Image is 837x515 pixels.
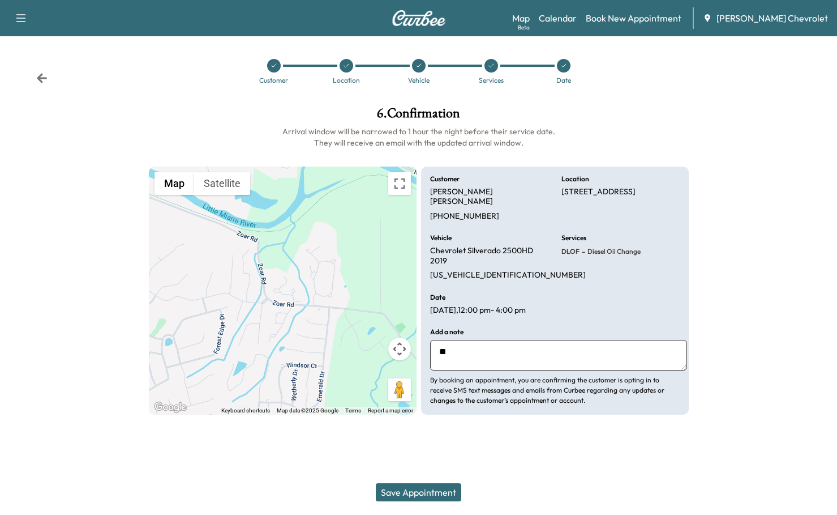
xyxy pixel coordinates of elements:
div: Beta [518,23,530,32]
p: [PERSON_NAME] [PERSON_NAME] [430,187,548,207]
button: Show satellite imagery [194,172,250,195]
button: Toggle fullscreen view [388,172,411,195]
div: Services [479,77,504,84]
span: - [580,246,585,257]
a: Terms (opens in new tab) [345,407,361,414]
h6: Vehicle [430,235,452,241]
h6: Services [561,235,586,241]
h1: 6 . Confirmation [149,107,689,126]
h6: Customer [430,176,460,182]
p: [US_VEHICLE_IDENTIFICATION_NUMBER] [430,270,586,280]
a: Calendar [539,11,577,25]
div: Date [556,77,571,84]
button: Keyboard shortcuts [221,407,270,415]
div: Customer [259,77,288,84]
h6: Arrival window will be narrowed to 1 hour the night before their service date. They will receive ... [149,126,689,148]
button: Map camera controls [388,338,411,360]
span: [PERSON_NAME] Chevrolet [716,11,828,25]
div: Location [333,77,360,84]
p: [PHONE_NUMBER] [430,211,499,222]
span: Diesel Oil Change [585,247,641,256]
span: Map data ©2025 Google [277,407,338,414]
p: [STREET_ADDRESS] [561,187,636,197]
h6: Date [430,294,445,301]
button: Save Appointment [376,483,461,501]
img: Google [152,400,189,415]
p: Chevrolet Silverado 2500HD 2019 [430,246,548,266]
h6: Add a note [430,329,463,335]
span: DLOF [561,247,580,256]
p: By booking an appointment, you are confirming the customer is opting in to receive SMS text messa... [430,375,680,406]
a: Open this area in Google Maps (opens a new window) [152,400,189,415]
h6: Location [561,176,589,182]
a: MapBeta [512,11,530,25]
div: Back [36,73,48,84]
button: Show street map [154,172,194,195]
p: [DATE] , 12:00 pm - 4:00 pm [430,305,526,316]
div: Vehicle [408,77,430,84]
img: Curbee Logo [392,10,446,26]
button: Drag Pegman onto the map to open Street View [388,378,411,401]
a: Report a map error [368,407,413,414]
a: Book New Appointment [586,11,681,25]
